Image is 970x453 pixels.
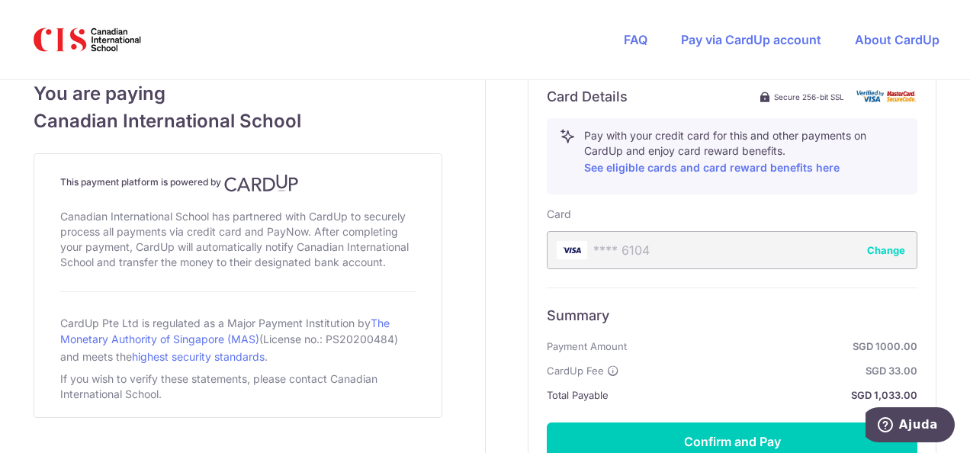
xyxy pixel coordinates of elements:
[547,307,917,325] h6: Summary
[615,386,917,404] strong: SGD 1,033.00
[633,337,917,355] strong: SGD 1000.00
[60,310,416,368] div: CardUp Pte Ltd is regulated as a Major Payment Institution by (License no.: PS20200484) and meets...
[34,108,442,135] span: Canadian International School
[624,32,647,47] a: FAQ
[60,174,416,192] h4: This payment platform is powered by
[855,32,939,47] a: About CardUp
[547,361,604,380] span: CardUp Fee
[867,243,905,258] button: Change
[584,128,904,177] p: Pay with your credit card for this and other payments on CardUp and enjoy card reward benefits.
[224,174,299,192] img: CardUp
[866,407,955,445] iframe: Abre um widget para que você possa encontrar mais informações
[34,80,442,108] span: You are paying
[547,207,571,222] label: Card
[132,350,265,363] a: highest security standards
[60,206,416,273] div: Canadian International School has partnered with CardUp to securely process all payments via cred...
[547,386,609,404] span: Total Payable
[625,361,917,380] strong: SGD 33.00
[584,161,840,174] a: See eligible cards and card reward benefits here
[681,32,821,47] a: Pay via CardUp account
[547,337,627,355] span: Payment Amount
[774,91,844,103] span: Secure 256-bit SSL
[856,90,917,103] img: card secure
[60,368,416,405] div: If you wish to verify these statements, please contact Canadian International School.
[547,88,628,106] h6: Card Details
